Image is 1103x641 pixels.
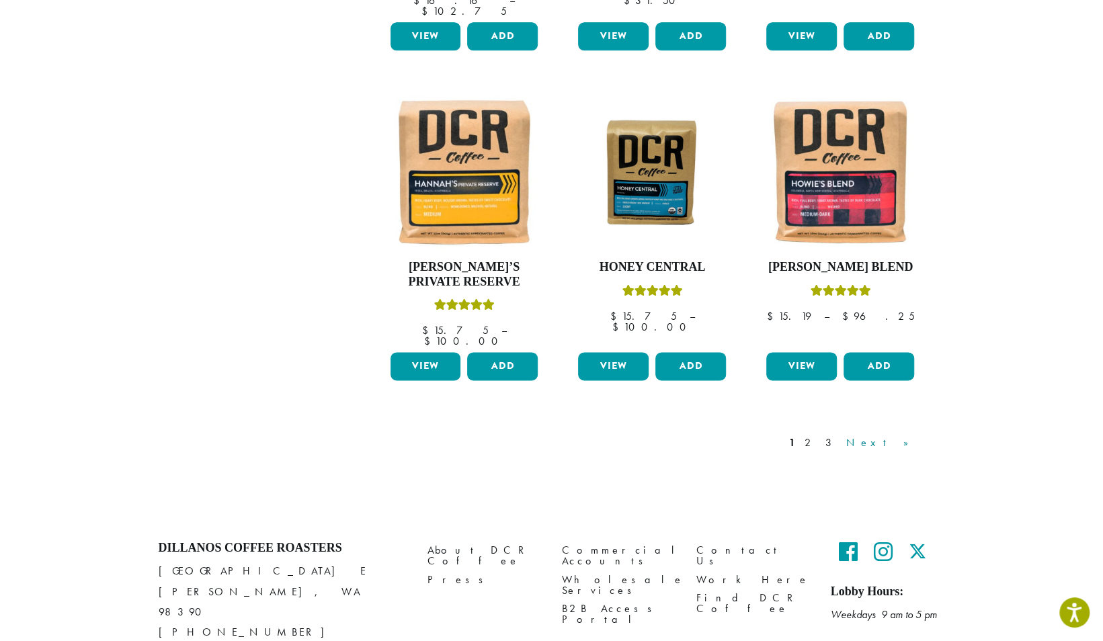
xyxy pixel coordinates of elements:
span: $ [766,309,778,323]
a: B2B Access Portal [562,599,676,628]
h4: [PERSON_NAME] Blend [763,260,917,275]
img: Hannahs-Private-Reserve-12oz-300x300.jpg [386,95,541,249]
h4: Dillanos Coffee Roasters [159,541,407,556]
a: Find DCR Coffee [696,589,811,617]
a: Next » [844,435,921,451]
span: $ [424,334,436,348]
span: $ [610,309,621,323]
a: Press [427,570,542,588]
button: Add [655,352,726,380]
span: $ [842,309,853,323]
a: Contact Us [696,541,811,570]
a: Work Here [696,570,811,588]
button: Add [467,352,538,380]
button: Add [655,22,726,50]
a: View [391,352,461,380]
a: Honey CentralRated 5.00 out of 5 [575,95,729,347]
span: $ [421,323,433,337]
a: About DCR Coffee [427,541,542,570]
bdi: 15.75 [421,323,488,337]
a: [PERSON_NAME] BlendRated 4.67 out of 5 [763,95,917,347]
h5: Lobby Hours: [831,584,945,599]
button: Add [844,22,914,50]
div: Rated 5.00 out of 5 [622,283,682,303]
div: Rated 5.00 out of 5 [434,297,494,317]
a: Wholesale Services [562,570,676,599]
span: – [689,309,694,323]
a: [PERSON_NAME]’s Private ReserveRated 5.00 out of 5 [387,95,542,347]
bdi: 96.25 [842,309,914,323]
a: View [578,352,649,380]
img: Howies-Blend-12oz-300x300.jpg [763,95,917,249]
a: Commercial Accounts [562,541,676,570]
span: – [823,309,829,323]
bdi: 15.75 [610,309,676,323]
em: Weekdays 9 am to 5 pm [831,607,937,621]
a: View [578,22,649,50]
span: $ [612,320,624,334]
h4: Honey Central [575,260,729,275]
span: – [501,323,506,337]
div: Rated 4.67 out of 5 [810,283,870,303]
a: View [391,22,461,50]
a: 3 [823,435,840,451]
img: Honey-Central-stock-image-fix-1200-x-900.png [575,114,729,230]
a: 2 [802,435,819,451]
bdi: 100.00 [612,320,692,334]
h4: [PERSON_NAME]’s Private Reserve [387,260,542,289]
bdi: 15.19 [766,309,811,323]
a: 1 [786,435,798,451]
a: View [766,22,837,50]
a: View [766,352,837,380]
button: Add [844,352,914,380]
bdi: 100.00 [424,334,504,348]
bdi: 102.75 [421,4,507,18]
button: Add [467,22,538,50]
span: $ [421,4,433,18]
